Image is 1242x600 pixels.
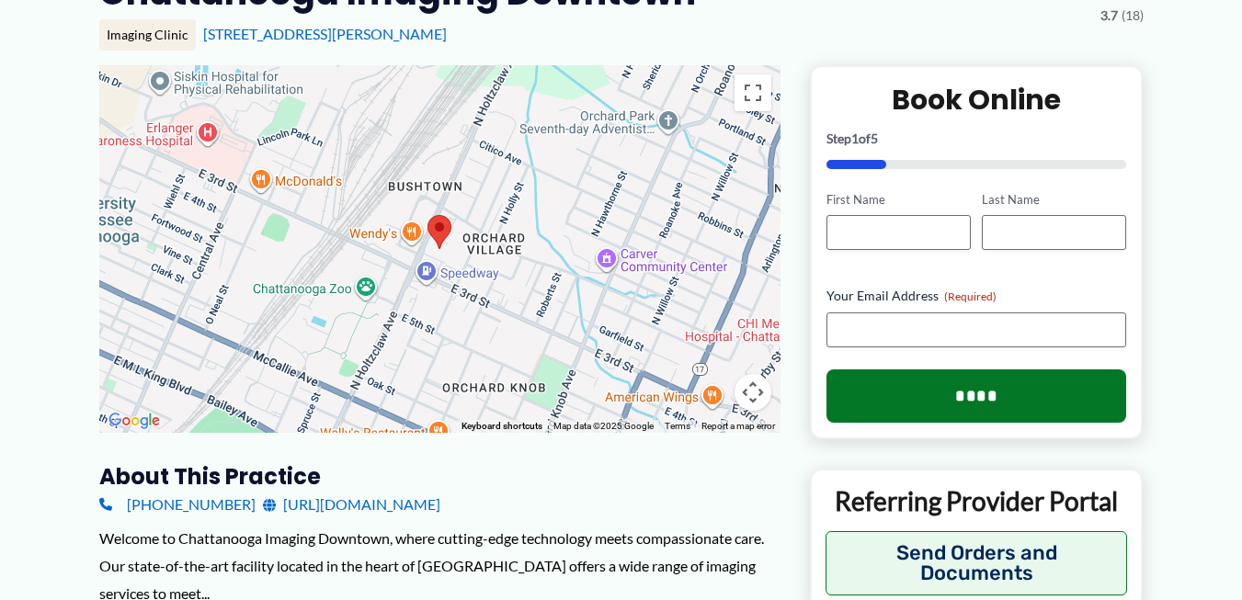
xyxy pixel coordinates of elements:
span: Map data ©2025 Google [553,421,654,431]
span: (Required) [944,289,997,303]
a: [URL][DOMAIN_NAME] [263,491,440,518]
a: [PHONE_NUMBER] [99,491,256,518]
button: Keyboard shortcuts [461,420,542,433]
img: Google [104,409,165,433]
button: Toggle fullscreen view [735,74,771,111]
a: Open this area in Google Maps (opens a new window) [104,409,165,433]
div: Imaging Clinic [99,19,196,51]
label: First Name [826,191,971,209]
h3: About this practice [99,462,781,491]
span: 5 [871,130,878,146]
h2: Book Online [826,82,1127,118]
p: Referring Provider Portal [826,484,1128,517]
span: 3.7 [1100,4,1118,28]
span: 1 [851,130,859,146]
span: (18) [1122,4,1144,28]
p: Step of [826,132,1127,145]
label: Last Name [982,191,1126,209]
label: Your Email Address [826,287,1127,305]
button: Map camera controls [735,374,771,411]
a: Terms (opens in new tab) [665,421,690,431]
button: Send Orders and Documents [826,531,1128,595]
a: Report a map error [701,421,775,431]
a: [STREET_ADDRESS][PERSON_NAME] [203,25,447,42]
